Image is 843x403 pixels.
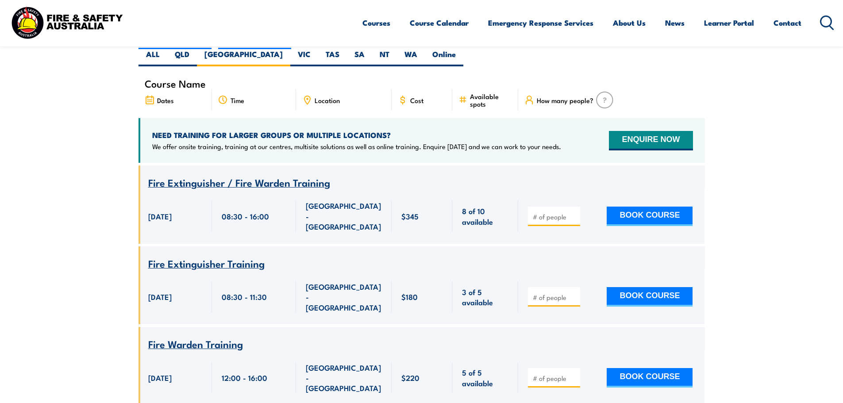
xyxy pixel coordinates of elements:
a: Fire Warden Training [148,339,243,350]
button: BOOK COURSE [607,287,693,307]
span: $180 [401,292,418,302]
span: [GEOGRAPHIC_DATA] - [GEOGRAPHIC_DATA] [306,362,382,393]
button: BOOK COURSE [607,207,693,226]
span: Fire Extinguisher Training [148,256,265,271]
a: Courses [362,11,390,35]
span: Fire Extinguisher / Fire Warden Training [148,175,330,190]
span: 8 of 10 available [462,206,508,226]
p: We offer onsite training, training at our centres, multisite solutions as well as online training... [152,142,561,151]
span: Location [315,96,340,104]
label: SA [347,49,372,66]
h4: NEED TRAINING FOR LARGER GROUPS OR MULTIPLE LOCATIONS? [152,130,561,140]
button: ENQUIRE NOW [609,131,693,150]
span: Dates [157,96,174,104]
span: $220 [401,372,420,383]
span: Course Name [145,80,206,87]
a: Course Calendar [410,11,469,35]
a: Learner Portal [704,11,754,35]
button: BOOK COURSE [607,368,693,388]
label: ALL [139,49,167,66]
a: About Us [613,11,646,35]
label: VIC [290,49,318,66]
span: Fire Warden Training [148,336,243,351]
a: Emergency Response Services [488,11,593,35]
span: Cost [410,96,423,104]
span: [DATE] [148,292,172,302]
span: 12:00 - 16:00 [222,372,267,383]
span: $345 [401,211,419,221]
input: # of people [533,293,577,302]
span: Available spots [470,92,512,107]
label: NT [372,49,397,66]
span: 08:30 - 11:30 [222,292,267,302]
a: Contact [774,11,801,35]
label: WA [397,49,425,66]
span: [DATE] [148,211,172,221]
a: Fire Extinguisher / Fire Warden Training [148,177,330,188]
span: How many people? [537,96,593,104]
label: Online [425,49,463,66]
label: TAS [318,49,347,66]
span: 3 of 5 available [462,287,508,307]
input: # of people [533,212,577,221]
input: # of people [533,374,577,383]
a: Fire Extinguisher Training [148,258,265,269]
span: 08:30 - 16:00 [222,211,269,221]
span: 5 of 5 available [462,367,508,388]
label: [GEOGRAPHIC_DATA] [197,49,290,66]
span: [DATE] [148,372,172,383]
span: Time [231,96,244,104]
span: [GEOGRAPHIC_DATA] - [GEOGRAPHIC_DATA] [306,281,382,312]
a: News [665,11,685,35]
span: [GEOGRAPHIC_DATA] - [GEOGRAPHIC_DATA] [306,200,382,231]
label: QLD [167,49,197,66]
